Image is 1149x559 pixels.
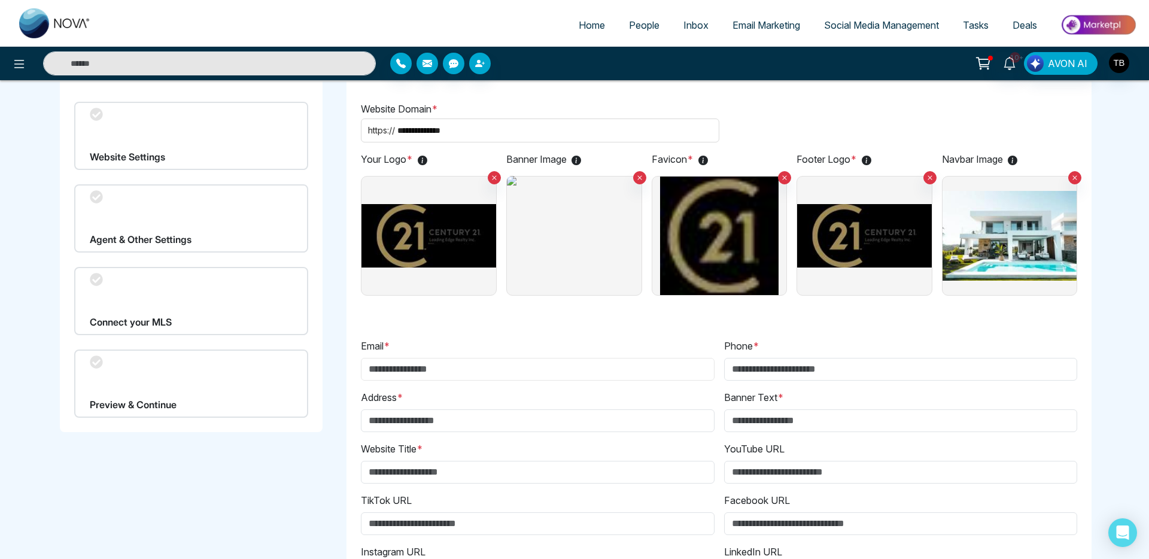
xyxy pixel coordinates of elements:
[652,177,787,295] img: Favicon
[361,339,390,353] label: Email
[724,493,790,508] label: Facebook URL
[671,14,721,37] a: Inbox
[724,339,759,353] label: Phone
[683,19,709,31] span: Inbox
[995,52,1024,73] a: 10+
[1010,52,1020,63] span: 10+
[361,390,403,405] label: Address
[361,442,423,456] label: Website Title
[732,19,800,31] span: Email Marketing
[361,152,497,166] p: Your Logo
[824,19,939,31] span: Social Media Management
[361,545,425,559] label: Instagram URL
[1108,518,1137,547] div: Open Intercom Messenger
[724,442,785,456] label: YouTube URL
[629,19,659,31] span: People
[943,177,1077,295] img: Navbar Image
[942,152,1078,166] p: Navbar Image
[507,176,642,296] img: image holder
[812,14,951,37] a: Social Media Management
[1048,56,1087,71] span: AVON AI
[1024,52,1098,75] button: AVON AI
[1109,53,1129,73] img: User Avatar
[74,350,308,418] div: Preview & Continue
[724,545,782,559] label: LinkedIn URL
[724,390,784,405] label: Banner Text
[1001,14,1049,37] a: Deals
[361,493,412,508] label: TikTok URL
[567,14,617,37] a: Home
[1055,11,1142,38] img: Market-place.gif
[361,177,496,295] img: Your Logo
[579,19,605,31] span: Home
[721,14,812,37] a: Email Marketing
[797,177,932,295] img: Footer Logo
[74,267,308,335] div: Connect your MLS
[74,102,308,170] div: Website Settings
[951,14,1001,37] a: Tasks
[74,184,308,253] div: Agent & Other Settings
[1013,19,1037,31] span: Deals
[506,152,642,166] p: Banner Image
[19,8,91,38] img: Nova CRM Logo
[1027,55,1044,72] img: Lead Flow
[368,124,395,137] span: https://
[797,152,932,166] p: Footer Logo
[652,152,788,166] p: Favicon
[617,14,671,37] a: People
[963,19,989,31] span: Tasks
[361,102,1077,116] p: Website Domain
